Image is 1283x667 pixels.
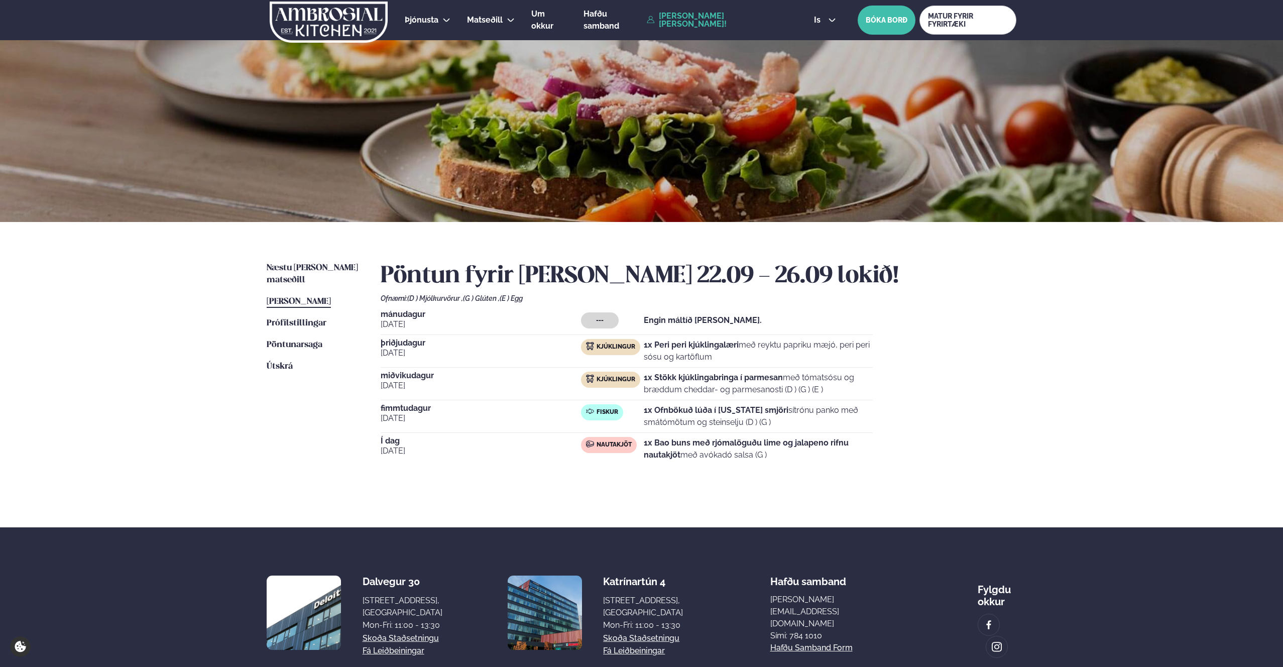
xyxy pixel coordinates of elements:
span: Fiskur [597,408,618,416]
a: [PERSON_NAME] [PERSON_NAME]! [647,12,791,28]
span: Þjónusta [405,15,438,25]
h2: Pöntun fyrir [PERSON_NAME] 22.09 - 26.09 lokið! [381,262,1016,290]
span: Kjúklingur [597,376,635,384]
a: image alt [978,614,999,635]
span: Prófílstillingar [267,319,326,327]
span: þriðjudagur [381,339,581,347]
button: is [806,16,844,24]
p: með reyktu papriku mæjó, peri peri sósu og kartöflum [644,339,873,363]
span: Nautakjöt [597,441,632,449]
span: Kjúklingur [597,343,635,351]
span: Í dag [381,437,581,445]
a: Hafðu samband [584,8,642,32]
div: Ofnæmi: [381,294,1016,302]
span: [DATE] [381,380,581,392]
strong: 1x Ofnbökuð lúða í [US_STATE] smjöri [644,405,788,415]
div: Mon-Fri: 11:00 - 13:30 [603,619,683,631]
a: Skoða staðsetningu [603,632,679,644]
a: Cookie settings [10,636,31,657]
span: Útskrá [267,362,293,371]
span: Pöntunarsaga [267,341,322,349]
img: image alt [508,576,582,650]
a: Næstu [PERSON_NAME] matseðill [267,262,361,286]
a: Þjónusta [405,14,438,26]
p: Sími: 784 1010 [770,630,891,642]
div: Katrínartún 4 [603,576,683,588]
img: image alt [267,576,341,650]
a: Skoða staðsetningu [363,632,439,644]
div: Mon-Fri: 11:00 - 13:30 [363,619,442,631]
span: [DATE] [381,347,581,359]
span: Næstu [PERSON_NAME] matseðill [267,264,358,284]
a: Pöntunarsaga [267,339,322,351]
img: image alt [991,641,1002,653]
span: [DATE] [381,445,581,457]
span: (D ) Mjólkurvörur , [407,294,463,302]
a: Hafðu samband form [770,642,853,654]
span: fimmtudagur [381,404,581,412]
span: (E ) Egg [500,294,523,302]
span: Hafðu samband [770,568,846,588]
img: fish.svg [586,407,594,415]
span: Hafðu samband [584,9,619,31]
a: MATUR FYRIR FYRIRTÆKI [919,6,1016,35]
span: miðvikudagur [381,372,581,380]
strong: 1x Peri peri kjúklingalæri [644,340,739,350]
span: Um okkur [531,9,553,31]
strong: 1x Stökk kjúklingabringa í parmesan [644,373,783,382]
a: Fá leiðbeiningar [603,645,665,657]
a: image alt [986,636,1007,657]
img: chicken.svg [586,342,594,350]
a: Fá leiðbeiningar [363,645,424,657]
span: mánudagur [381,310,581,318]
a: [PERSON_NAME] [267,296,331,308]
div: Fylgdu okkur [978,576,1016,608]
img: beef.svg [586,440,594,448]
strong: Engin máltíð [PERSON_NAME]. [644,315,762,325]
a: Prófílstillingar [267,317,326,329]
img: logo [269,2,389,43]
span: [DATE] [381,412,581,424]
span: [DATE] [381,318,581,330]
img: chicken.svg [586,375,594,383]
strong: 1x Bao buns með rjómalöguðu lime og jalapeno rifnu nautakjöt [644,438,849,460]
p: sítrónu panko með smátómötum og steinselju (D ) (G ) [644,404,873,428]
p: með tómatsósu og bræddum cheddar- og parmesanosti (D ) (G ) (E ) [644,372,873,396]
a: [PERSON_NAME][EMAIL_ADDRESS][DOMAIN_NAME] [770,594,891,630]
span: [PERSON_NAME] [267,297,331,306]
img: image alt [983,619,994,631]
span: is [814,16,824,24]
a: Um okkur [531,8,567,32]
div: Dalvegur 30 [363,576,442,588]
a: Útskrá [267,361,293,373]
div: [STREET_ADDRESS], [GEOGRAPHIC_DATA] [603,595,683,619]
span: (G ) Glúten , [463,294,500,302]
div: [STREET_ADDRESS], [GEOGRAPHIC_DATA] [363,595,442,619]
p: með avókadó salsa (G ) [644,437,873,461]
button: BÓKA BORÐ [858,6,915,35]
span: --- [596,316,604,324]
span: Matseðill [467,15,503,25]
a: Matseðill [467,14,503,26]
